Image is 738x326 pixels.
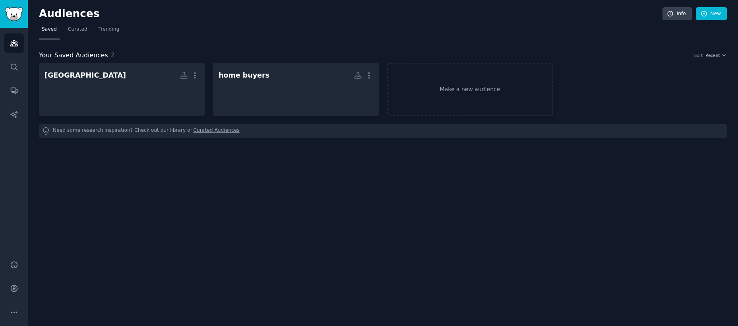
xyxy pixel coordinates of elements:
[111,51,115,59] span: 2
[694,53,703,58] div: Sort
[696,7,727,21] a: New
[662,7,692,21] a: Info
[5,7,23,21] img: GummySearch logo
[39,63,205,116] a: [GEOGRAPHIC_DATA]
[194,127,240,135] a: Curated Audiences
[96,23,122,39] a: Trending
[68,26,87,33] span: Curated
[39,124,727,138] div: Need some research inspiration? Check out our library of
[213,63,379,116] a: home buyers
[42,26,57,33] span: Saved
[705,53,720,58] span: Recent
[45,70,126,80] div: [GEOGRAPHIC_DATA]
[387,63,553,116] a: Make a new audience
[39,51,108,61] span: Your Saved Audiences
[99,26,119,33] span: Trending
[39,8,662,20] h2: Audiences
[65,23,90,39] a: Curated
[39,23,60,39] a: Saved
[219,70,269,80] div: home buyers
[705,53,727,58] button: Recent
